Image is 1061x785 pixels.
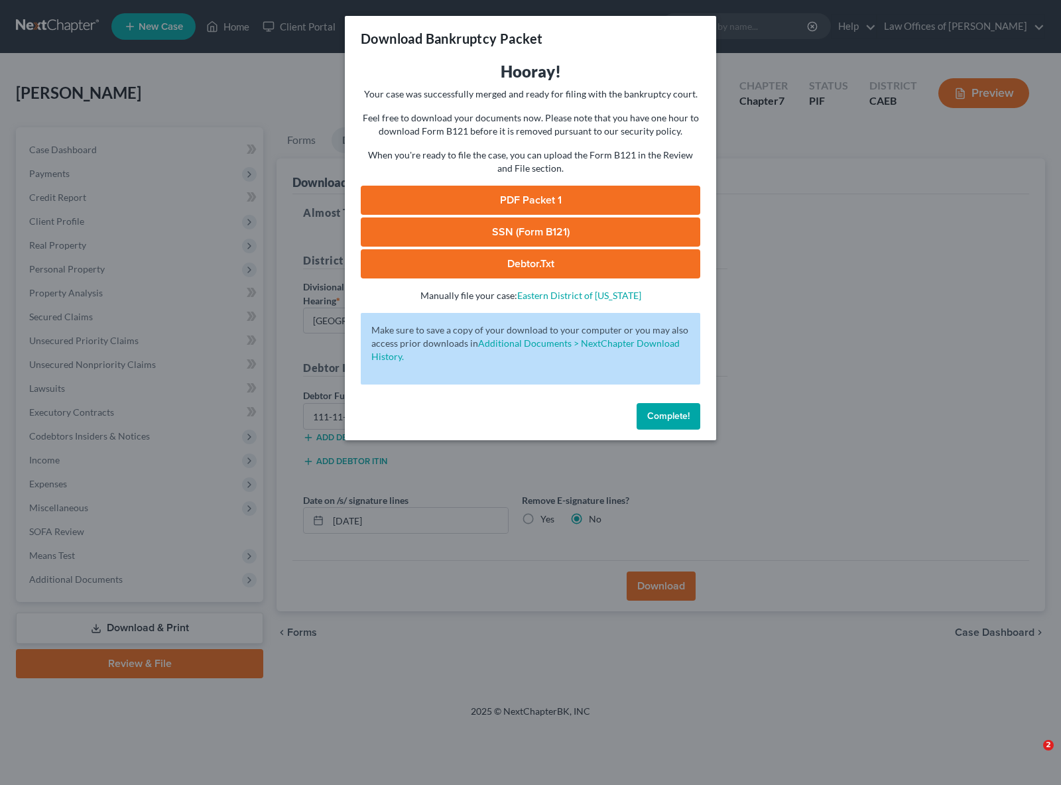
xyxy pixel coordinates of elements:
p: When you're ready to file the case, you can upload the Form B121 in the Review and File section. [361,149,700,175]
a: PDF Packet 1 [361,186,700,215]
button: Complete! [637,403,700,430]
a: Debtor.txt [361,249,700,278]
a: Eastern District of [US_STATE] [517,290,641,301]
p: Manually file your case: [361,289,700,302]
h3: Hooray! [361,61,700,82]
h3: Download Bankruptcy Packet [361,29,542,48]
iframe: Intercom live chat [1016,740,1048,772]
p: Your case was successfully merged and ready for filing with the bankruptcy court. [361,88,700,101]
p: Make sure to save a copy of your download to your computer or you may also access prior downloads in [371,324,690,363]
p: Feel free to download your documents now. Please note that you have one hour to download Form B12... [361,111,700,138]
span: 2 [1043,740,1054,751]
a: SSN (Form B121) [361,217,700,247]
span: Complete! [647,410,690,422]
a: Additional Documents > NextChapter Download History. [371,337,680,362]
